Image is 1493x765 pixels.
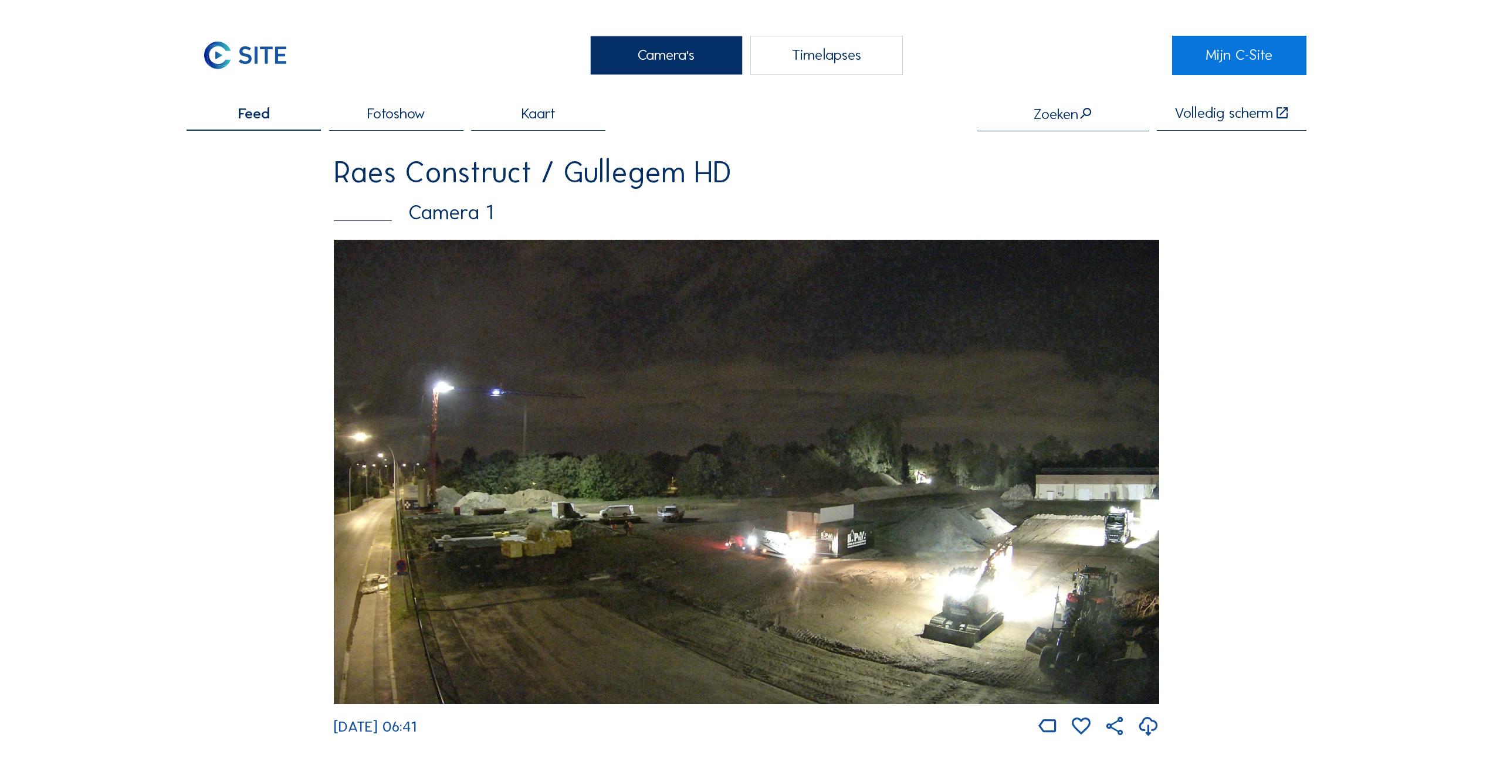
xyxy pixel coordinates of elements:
[1174,106,1273,121] div: Volledig scherm
[334,158,1159,188] div: Raes Construct / Gullegem HD
[187,36,304,75] img: C-SITE Logo
[187,36,321,75] a: C-SITE Logo
[334,718,417,736] span: [DATE] 06:41
[590,36,743,75] div: Camera's
[334,240,1159,704] img: Image
[750,36,903,75] div: Timelapses
[1172,36,1306,75] a: Mijn C-Site
[334,202,1159,223] div: Camera 1
[367,106,425,121] span: Fotoshow
[238,106,270,121] span: Feed
[522,106,556,121] span: Kaart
